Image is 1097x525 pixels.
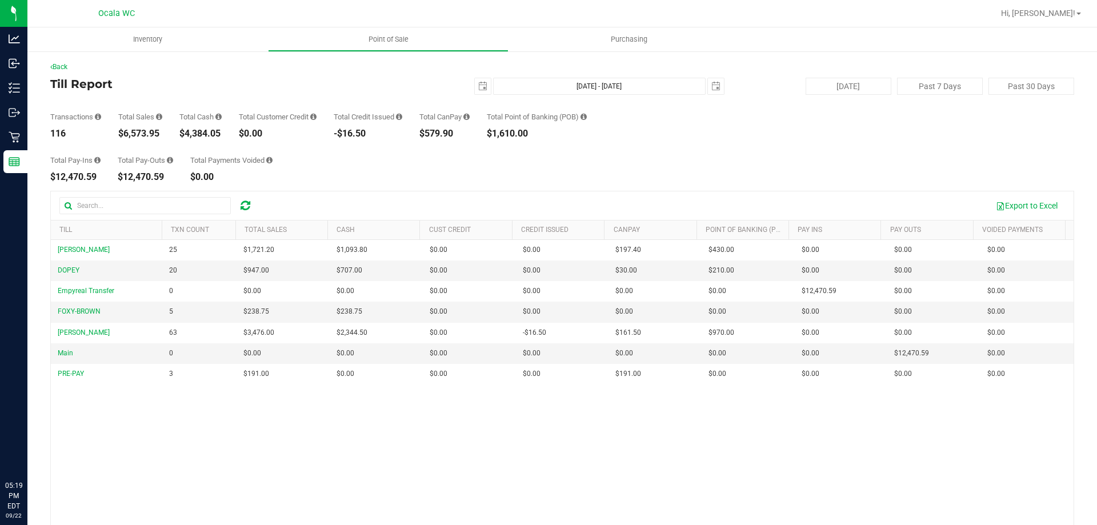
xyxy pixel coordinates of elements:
div: $579.90 [419,129,470,138]
div: $1,610.00 [487,129,587,138]
span: PRE-PAY [58,370,84,378]
a: TXN Count [171,226,209,234]
span: $0.00 [802,306,819,317]
div: Total Payments Voided [190,157,273,164]
inline-svg: Inventory [9,82,20,94]
span: $0.00 [894,368,912,379]
inline-svg: Analytics [9,33,20,45]
a: Pay Ins [798,226,822,234]
span: $0.00 [894,265,912,276]
span: $0.00 [802,327,819,338]
span: DOPEY [58,266,79,274]
i: Sum of all successful, non-voided payment transaction amounts (excluding tips and transaction fee... [156,113,162,121]
span: $0.00 [430,265,447,276]
span: $210.00 [708,265,734,276]
span: Empyreal Transfer [58,287,114,295]
span: Purchasing [595,34,663,45]
span: Main [58,349,73,357]
inline-svg: Inbound [9,58,20,69]
span: 5 [169,306,173,317]
a: Inventory [27,27,268,51]
span: $197.40 [615,245,641,255]
i: Sum of all successful refund transaction amounts from purchase returns resulting in account credi... [396,113,402,121]
span: select [475,78,491,94]
div: $0.00 [190,173,273,182]
div: Total Cash [179,113,222,121]
span: $0.00 [243,348,261,359]
span: 63 [169,327,177,338]
span: $12,470.59 [894,348,929,359]
span: $0.00 [615,286,633,296]
div: 116 [50,129,101,138]
span: Inventory [118,34,178,45]
span: $947.00 [243,265,269,276]
a: Purchasing [509,27,749,51]
span: 3 [169,368,173,379]
span: $0.00 [894,327,912,338]
button: Export to Excel [988,196,1065,215]
span: $0.00 [987,327,1005,338]
inline-svg: Outbound [9,107,20,118]
div: Total Pay-Ins [50,157,101,164]
span: 0 [169,348,173,359]
span: 25 [169,245,177,255]
h4: Till Report [50,78,391,90]
span: $0.00 [523,368,541,379]
p: 05:19 PM EDT [5,480,22,511]
i: Sum of all successful, non-voided payment transaction amounts using account credit as the payment... [310,113,317,121]
span: $0.00 [987,286,1005,296]
span: $0.00 [523,348,541,359]
inline-svg: Reports [9,156,20,167]
span: $0.00 [523,306,541,317]
button: Past 7 Days [897,78,983,95]
i: Sum of all successful, non-voided cash payment transaction amounts (excluding tips and transactio... [215,113,222,121]
span: -$16.50 [523,327,546,338]
span: $707.00 [337,265,362,276]
div: Total Pay-Outs [118,157,173,164]
button: [DATE] [806,78,891,95]
div: Total Customer Credit [239,113,317,121]
span: $0.00 [615,306,633,317]
span: $0.00 [894,306,912,317]
span: $0.00 [894,245,912,255]
span: $0.00 [802,348,819,359]
span: $238.75 [243,306,269,317]
a: Point of Banking (POB) [706,226,787,234]
span: $0.00 [430,327,447,338]
span: $0.00 [523,265,541,276]
i: Sum of all successful, non-voided payment transaction amounts using CanPay (as well as manual Can... [463,113,470,121]
a: Credit Issued [521,226,568,234]
span: $30.00 [615,265,637,276]
span: [PERSON_NAME] [58,328,110,336]
div: Transactions [50,113,101,121]
div: Total Credit Issued [334,113,402,121]
span: $430.00 [708,245,734,255]
div: Total CanPay [419,113,470,121]
a: Pay Outs [890,226,921,234]
span: select [708,78,724,94]
span: $0.00 [987,348,1005,359]
p: 09/22 [5,511,22,520]
span: $0.00 [987,368,1005,379]
span: $1,093.80 [337,245,367,255]
a: Cash [337,226,355,234]
div: $12,470.59 [118,173,173,182]
span: $0.00 [615,348,633,359]
span: $1,721.20 [243,245,274,255]
div: Total Sales [118,113,162,121]
a: CanPay [614,226,640,234]
span: $0.00 [430,286,447,296]
input: Search... [59,197,231,214]
span: $0.00 [523,286,541,296]
span: $2,344.50 [337,327,367,338]
span: $0.00 [708,286,726,296]
span: $0.00 [430,348,447,359]
span: $0.00 [802,368,819,379]
a: Till [59,226,72,234]
i: Sum of all voided payment transaction amounts (excluding tips and transaction fees) within the da... [266,157,273,164]
span: $0.00 [430,368,447,379]
span: $0.00 [987,306,1005,317]
span: $12,470.59 [802,286,836,296]
div: $6,573.95 [118,129,162,138]
span: Point of Sale [353,34,424,45]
